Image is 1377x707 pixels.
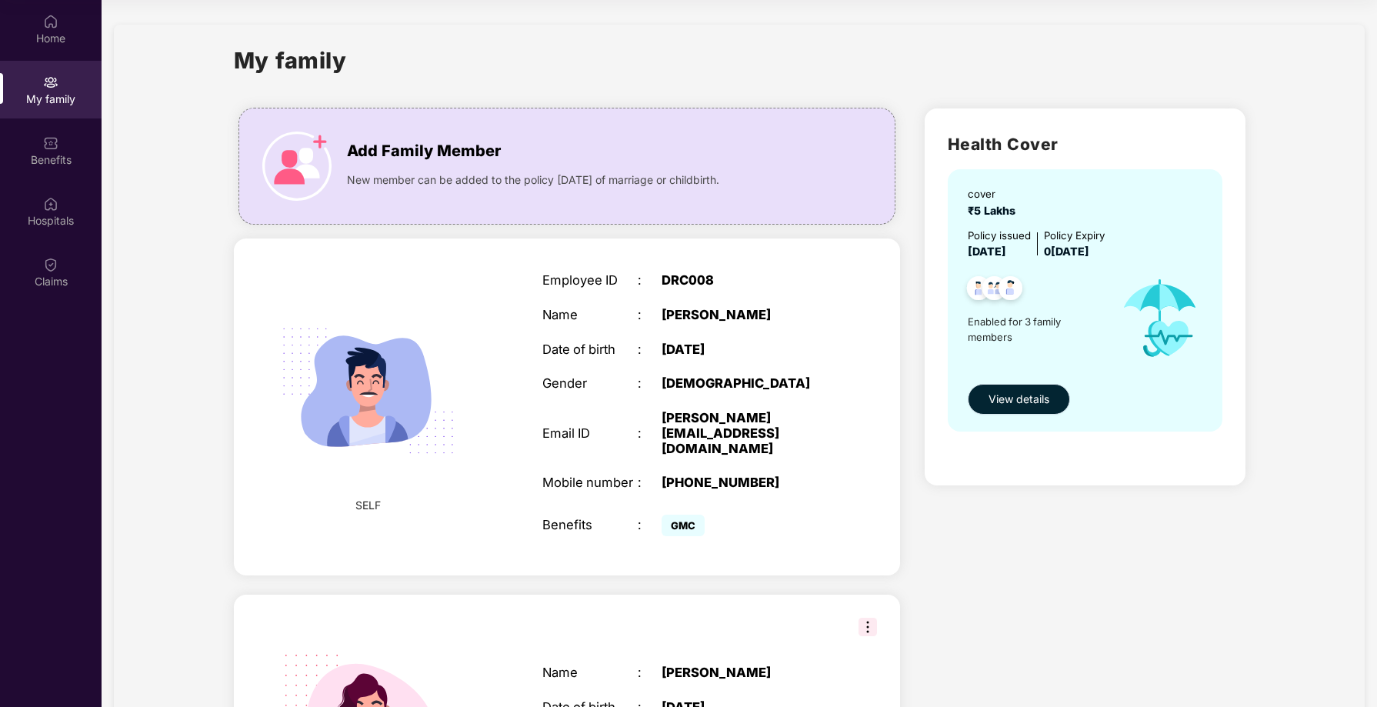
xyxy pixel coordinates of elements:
img: svg+xml;base64,PHN2ZyB3aWR0aD0iMjAiIGhlaWdodD0iMjAiIHZpZXdCb3g9IjAgMCAyMCAyMCIgZmlsbD0ibm9uZSIgeG... [43,75,58,90]
div: [PERSON_NAME] [662,665,829,681]
div: Date of birth [542,342,638,358]
span: New member can be added to the policy [DATE] of marriage or childbirth. [347,172,719,188]
span: View details [989,391,1049,408]
div: Mobile number [542,475,638,491]
span: Add Family Member [347,139,501,163]
h2: Health Cover [948,132,1222,157]
div: : [638,376,662,392]
span: [DATE] [968,245,1006,258]
span: GMC [662,515,705,536]
div: : [638,475,662,491]
div: Benefits [542,518,638,533]
div: Name [542,308,638,323]
div: Employee ID [542,273,638,288]
img: svg+xml;base64,PHN2ZyB4bWxucz0iaHR0cDovL3d3dy53My5vcmcvMjAwMC9zdmciIHdpZHRoPSIyMjQiIGhlaWdodD0iMT... [262,285,475,498]
div: : [638,426,662,442]
div: Gender [542,376,638,392]
div: cover [968,186,1022,202]
div: [DATE] [662,342,829,358]
img: svg+xml;base64,PHN2ZyBpZD0iSG9tZSIgeG1sbnM9Imh0dHA6Ly93d3cudzMub3JnLzIwMDAvc3ZnIiB3aWR0aD0iMjAiIG... [43,14,58,29]
div: DRC008 [662,273,829,288]
div: Policy Expiry [1044,228,1105,244]
h1: My family [234,43,347,78]
img: icon [1106,261,1214,376]
div: : [638,665,662,681]
span: ₹5 Lakhs [968,204,1022,217]
div: [PERSON_NAME][EMAIL_ADDRESS][DOMAIN_NAME] [662,411,829,456]
div: Name [542,665,638,681]
span: SELF [355,497,381,514]
div: : [638,273,662,288]
span: 0[DATE] [1044,245,1089,258]
button: View details [968,384,1070,415]
span: Enabled for 3 family members [968,314,1106,345]
div: [DEMOGRAPHIC_DATA] [662,376,829,392]
div: Email ID [542,426,638,442]
div: : [638,308,662,323]
img: svg+xml;base64,PHN2ZyB4bWxucz0iaHR0cDovL3d3dy53My5vcmcvMjAwMC9zdmciIHdpZHRoPSI0OC45MTUiIGhlaWdodD... [975,272,1013,309]
img: svg+xml;base64,PHN2ZyBpZD0iSG9zcGl0YWxzIiB4bWxucz0iaHR0cDovL3d3dy53My5vcmcvMjAwMC9zdmciIHdpZHRoPS... [43,196,58,212]
img: icon [262,132,332,201]
div: : [638,342,662,358]
img: svg+xml;base64,PHN2ZyBpZD0iQmVuZWZpdHMiIHhtbG5zPSJodHRwOi8vd3d3LnczLm9yZy8yMDAwL3N2ZyIgd2lkdGg9Ij... [43,135,58,151]
div: Policy issued [968,228,1031,244]
img: svg+xml;base64,PHN2ZyBpZD0iQ2xhaW0iIHhtbG5zPSJodHRwOi8vd3d3LnczLm9yZy8yMDAwL3N2ZyIgd2lkdGg9IjIwIi... [43,257,58,272]
div: : [638,518,662,533]
img: svg+xml;base64,PHN2ZyB4bWxucz0iaHR0cDovL3d3dy53My5vcmcvMjAwMC9zdmciIHdpZHRoPSI0OC45NDMiIGhlaWdodD... [960,272,998,309]
img: svg+xml;base64,PHN2ZyB4bWxucz0iaHR0cDovL3d3dy53My5vcmcvMjAwMC9zdmciIHdpZHRoPSI0OC45NDMiIGhlaWdodD... [992,272,1029,309]
div: [PERSON_NAME] [662,308,829,323]
img: svg+xml;base64,PHN2ZyB3aWR0aD0iMzIiIGhlaWdodD0iMzIiIHZpZXdCb3g9IjAgMCAzMiAzMiIgZmlsbD0ibm9uZSIgeG... [859,618,877,636]
div: [PHONE_NUMBER] [662,475,829,491]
